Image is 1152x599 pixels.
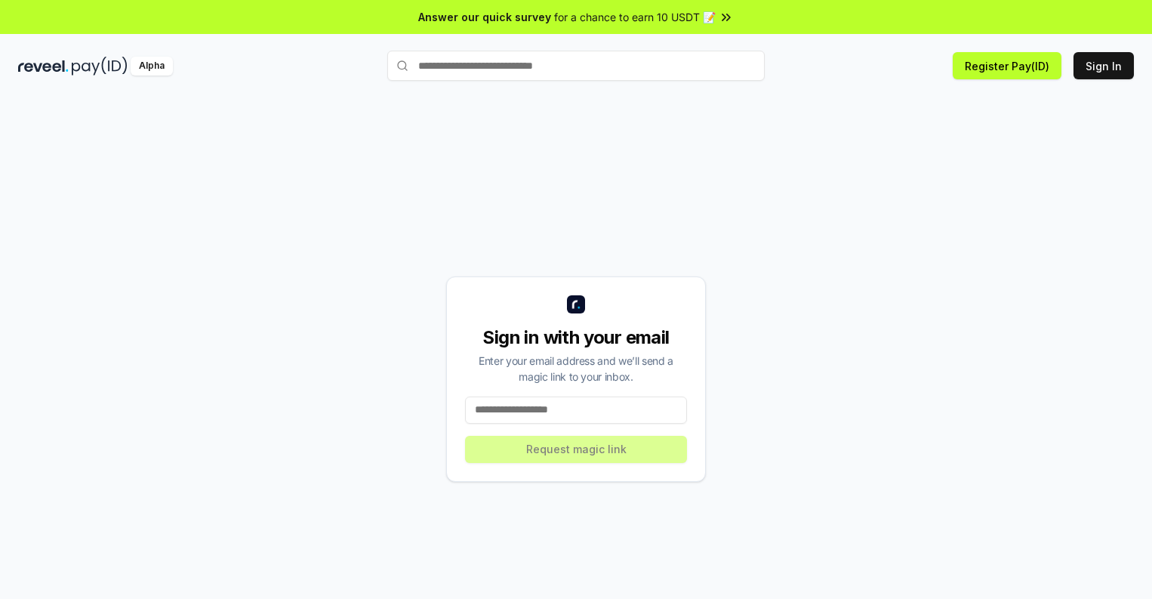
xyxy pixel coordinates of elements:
div: Alpha [131,57,173,76]
img: pay_id [72,57,128,76]
img: reveel_dark [18,57,69,76]
span: Answer our quick survey [418,9,551,25]
div: Enter your email address and we’ll send a magic link to your inbox. [465,353,687,384]
span: for a chance to earn 10 USDT 📝 [554,9,716,25]
div: Sign in with your email [465,326,687,350]
button: Sign In [1073,52,1134,79]
img: logo_small [567,295,585,313]
button: Register Pay(ID) [953,52,1061,79]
